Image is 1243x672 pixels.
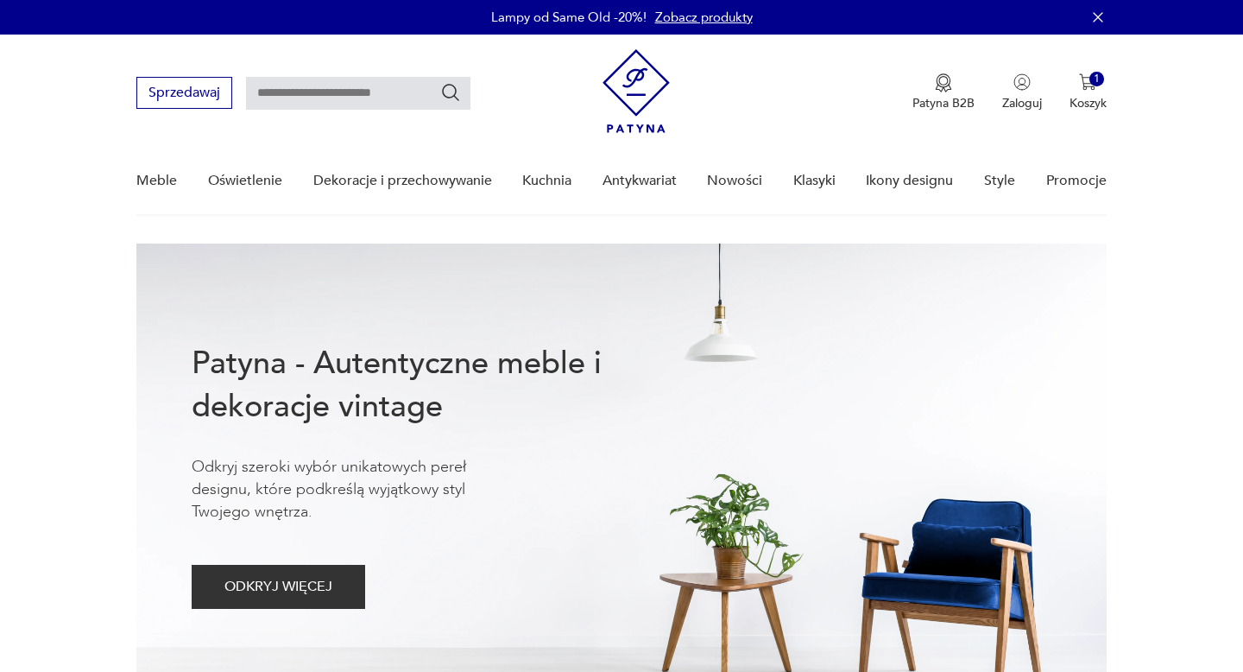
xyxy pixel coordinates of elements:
[1013,73,1031,91] img: Ikonka użytkownika
[440,82,461,103] button: Szukaj
[655,9,753,26] a: Zobacz produkty
[912,73,975,111] button: Patyna B2B
[935,73,952,92] img: Ikona medalu
[603,49,670,133] img: Patyna - sklep z meblami i dekoracjami vintage
[136,148,177,214] a: Meble
[192,456,520,523] p: Odkryj szeroki wybór unikatowych pereł designu, które podkreślą wyjątkowy styl Twojego wnętrza.
[1046,148,1107,214] a: Promocje
[491,9,647,26] p: Lampy od Same Old -20%!
[1002,73,1042,111] button: Zaloguj
[192,342,658,428] h1: Patyna - Autentyczne meble i dekoracje vintage
[313,148,492,214] a: Dekoracje i przechowywanie
[1069,73,1107,111] button: 1Koszyk
[793,148,836,214] a: Klasyki
[707,148,762,214] a: Nowości
[1002,95,1042,111] p: Zaloguj
[192,582,365,594] a: ODKRYJ WIĘCEJ
[912,95,975,111] p: Patyna B2B
[603,148,677,214] a: Antykwariat
[1089,72,1104,86] div: 1
[522,148,571,214] a: Kuchnia
[192,565,365,609] button: ODKRYJ WIĘCEJ
[984,148,1015,214] a: Style
[866,148,953,214] a: Ikony designu
[1069,95,1107,111] p: Koszyk
[136,88,232,100] a: Sprzedawaj
[912,73,975,111] a: Ikona medaluPatyna B2B
[1079,73,1096,91] img: Ikona koszyka
[136,77,232,109] button: Sprzedawaj
[208,148,282,214] a: Oświetlenie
